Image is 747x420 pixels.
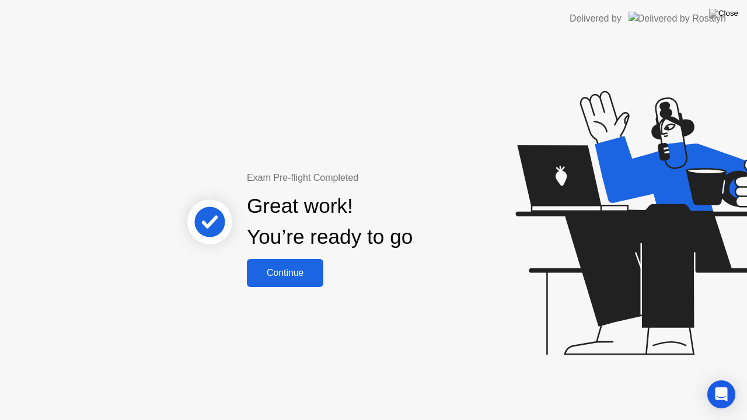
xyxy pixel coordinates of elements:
div: Continue [250,268,320,278]
div: Great work! You’re ready to go [247,191,413,253]
div: Delivered by [570,12,622,26]
div: Open Intercom Messenger [707,380,735,408]
img: Close [709,9,738,18]
div: Exam Pre-flight Completed [247,171,488,185]
button: Continue [247,259,323,287]
img: Delivered by Rosalyn [629,12,726,25]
